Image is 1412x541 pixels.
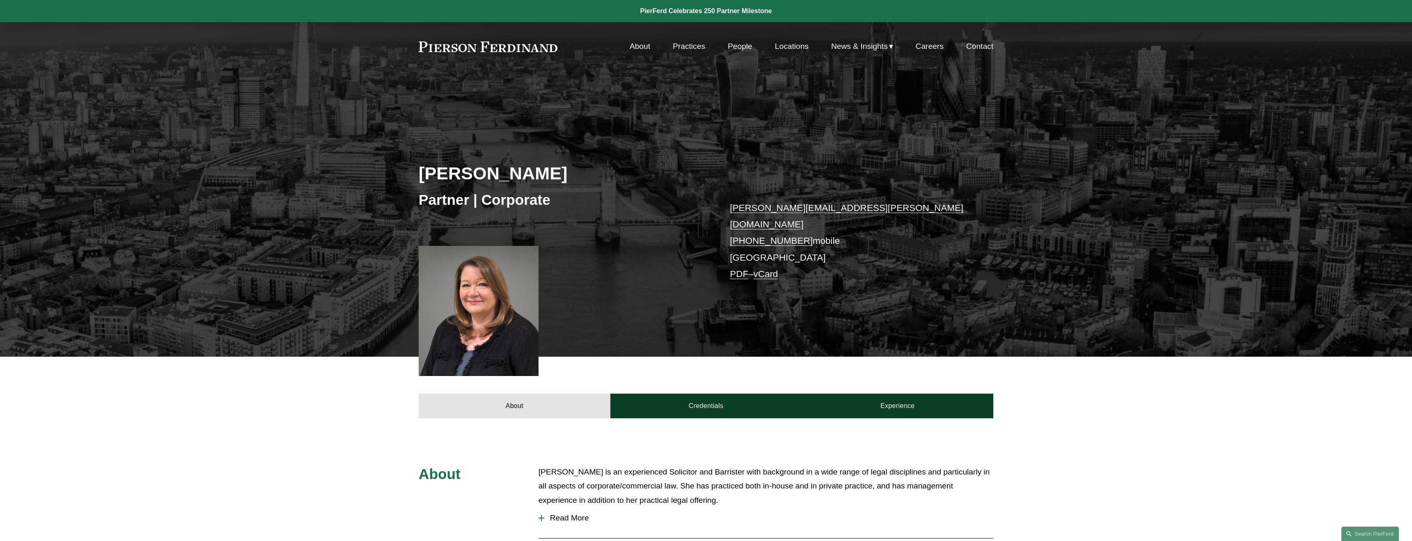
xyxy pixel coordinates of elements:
[730,203,963,229] a: [PERSON_NAME][EMAIL_ADDRESS][PERSON_NAME][DOMAIN_NAME]
[630,39,650,54] a: About
[610,394,802,418] a: Credentials
[730,236,813,246] a: [PHONE_NUMBER]
[730,200,969,283] p: mobile [GEOGRAPHIC_DATA] –
[754,269,778,279] a: vCard
[539,507,993,529] button: Read More
[544,513,993,523] span: Read More
[419,191,706,209] h3: Partner | Corporate
[730,269,748,279] a: PDF
[775,39,809,54] a: Locations
[728,39,752,54] a: People
[673,39,705,54] a: Practices
[419,394,610,418] a: About
[539,465,993,508] p: [PERSON_NAME] is an experienced Solicitor and Barrister with background in a wide range of legal ...
[419,163,706,184] h2: [PERSON_NAME]
[802,394,993,418] a: Experience
[831,39,893,54] a: folder dropdown
[966,39,993,54] a: Contact
[419,466,461,482] span: About
[831,39,888,54] span: News & Insights
[916,39,944,54] a: Careers
[1341,527,1399,541] a: Search this site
